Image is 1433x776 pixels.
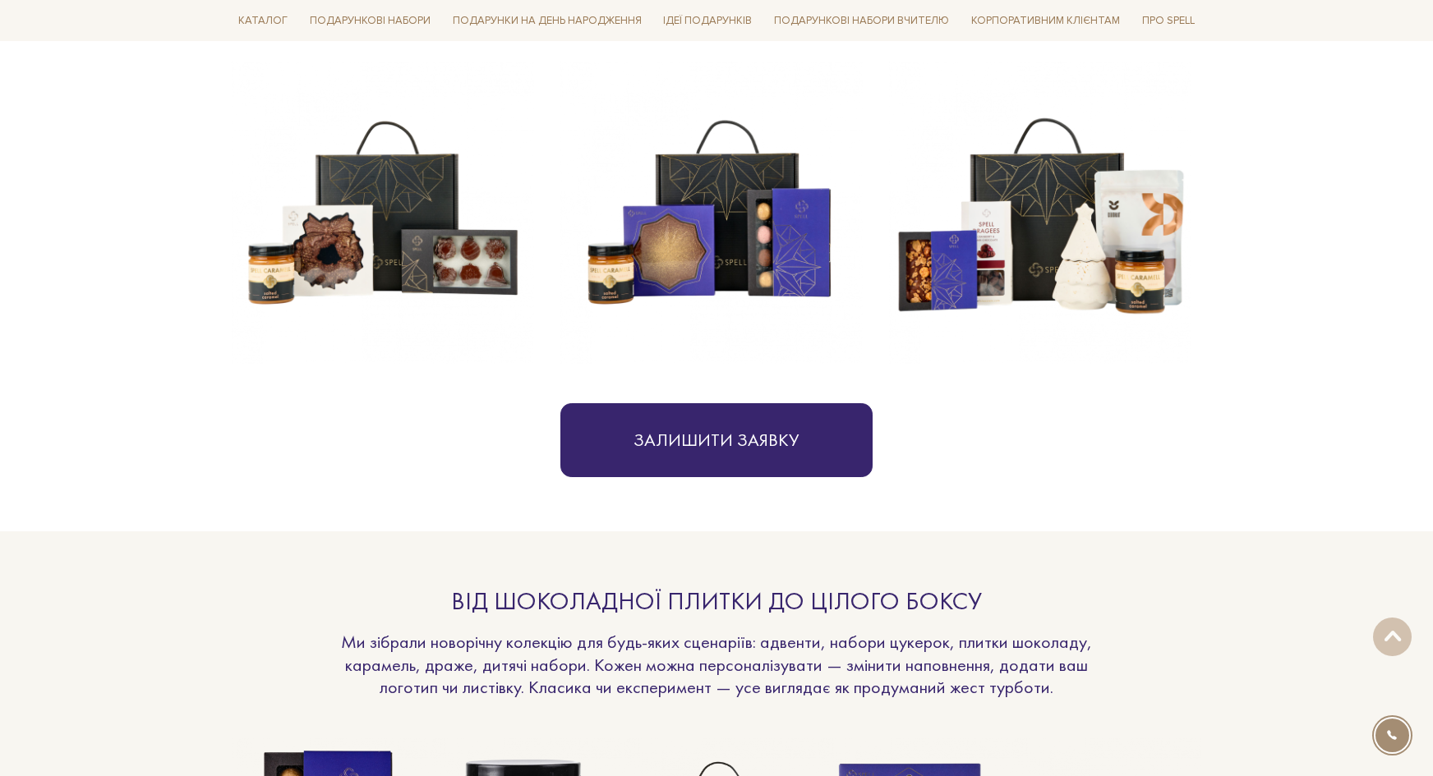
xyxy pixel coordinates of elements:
a: Ідеї подарунків [657,8,758,34]
p: Ми зібрали новорічну колекцію для будь-яких сценаріїв: адвенти, набори цукерок, плитки шоколаду, ... [339,631,1094,699]
a: Про Spell [1136,8,1201,34]
button: Залишити заявку [560,403,873,477]
a: Каталог [232,8,294,34]
a: Подарунки на День народження [446,8,648,34]
a: Подарункові набори [303,8,437,34]
a: Корпоративним клієнтам [965,8,1127,34]
div: Від шоколадної плитки до цілого боксу [339,585,1094,618]
a: Подарункові набори Вчителю [767,7,956,34]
